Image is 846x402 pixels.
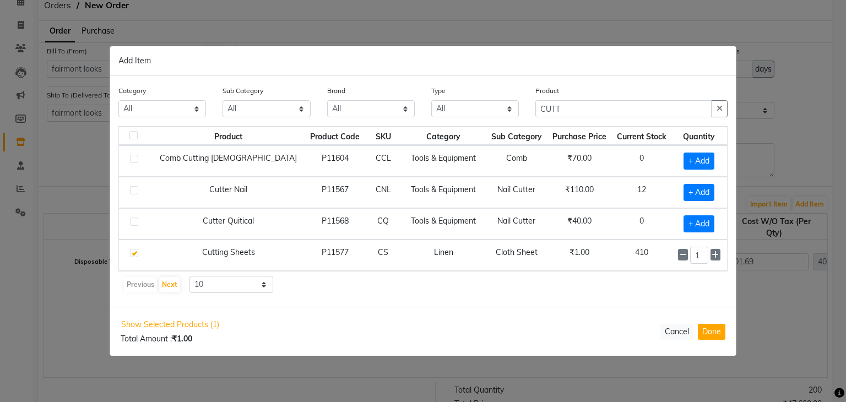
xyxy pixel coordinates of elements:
td: Nail Cutter [486,177,547,208]
b: ₹1.00 [172,334,192,344]
button: Cancel [660,324,693,340]
td: 12 [611,177,671,208]
th: Product [152,127,305,145]
th: SKU [365,127,402,145]
td: P11604 [305,145,365,177]
td: CQ [365,208,402,240]
button: Done [698,324,725,340]
span: + Add [684,184,714,201]
td: 0 [611,145,671,177]
td: P11577 [305,240,365,271]
button: Next [159,277,180,292]
td: ₹1.00 [547,240,611,271]
td: Tools & Equipment [402,145,486,177]
span: + Add [684,153,714,170]
label: Category [118,86,146,96]
td: Tools & Equipment [402,208,486,240]
th: Quantity [671,127,727,145]
td: P11568 [305,208,365,240]
td: Tools & Equipment [402,177,486,208]
td: Linen [402,240,486,271]
td: 410 [611,240,671,271]
label: Product [535,86,559,96]
td: Nail Cutter [486,208,547,240]
td: ₹70.00 [547,145,611,177]
td: Cloth Sheet [486,240,547,271]
span: Total Amount : [121,334,192,344]
th: Current Stock [611,127,671,145]
td: Comb Cutting [DEMOGRAPHIC_DATA] [152,145,305,177]
div: Add Item [110,46,736,76]
td: ₹40.00 [547,208,611,240]
th: Category [402,127,486,145]
td: Cutter Quitical [152,208,305,240]
td: Cutter Nail [152,177,305,208]
label: Brand [327,86,345,96]
span: + Add [684,215,714,232]
td: P11567 [305,177,365,208]
th: Product Code [305,127,365,145]
td: Cutting Sheets [152,240,305,271]
td: CNL [365,177,402,208]
td: ₹110.00 [547,177,611,208]
label: Type [431,86,446,96]
td: 0 [611,208,671,240]
label: Sub Category [223,86,263,96]
td: Comb [486,145,547,177]
input: Search or Scan Product [535,100,712,117]
th: Sub Category [486,127,547,145]
td: CCL [365,145,402,177]
span: Show Selected Products (1) [121,318,220,331]
span: Purchase Price [552,132,606,142]
td: CS [365,240,402,271]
